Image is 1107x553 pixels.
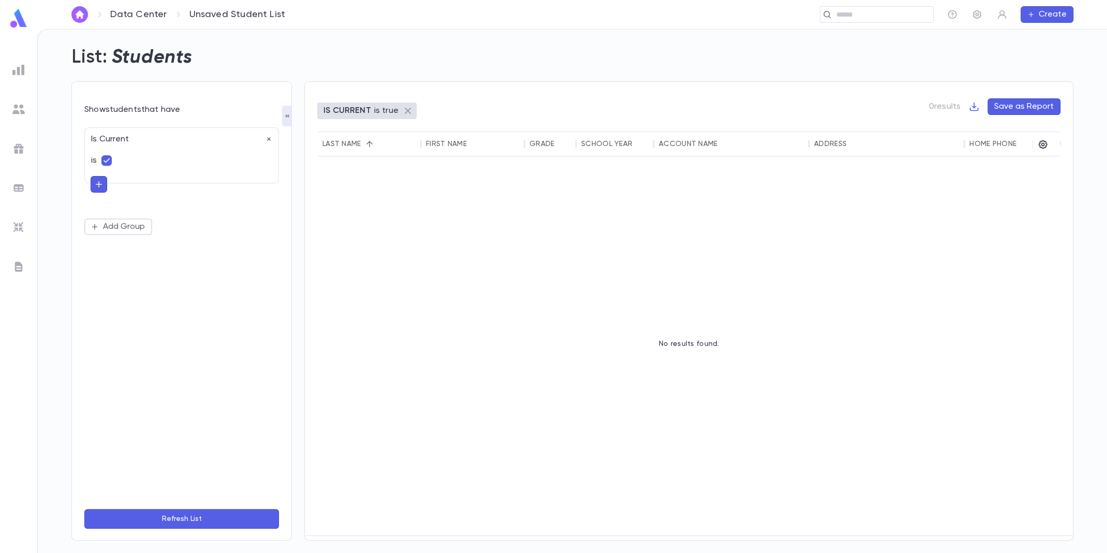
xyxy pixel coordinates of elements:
[84,105,279,115] div: Show students that have
[12,260,25,273] img: letters_grey.7941b92b52307dd3b8a917253454ce1c.svg
[73,10,86,19] img: home_white.a664292cf8c1dea59945f0da9f25487c.svg
[323,106,371,116] p: IS CURRENT
[112,46,193,69] h2: Students
[632,136,648,152] button: Sort
[929,101,961,112] p: 0 results
[8,8,29,28] img: logo
[12,182,25,194] img: batches_grey.339ca447c9d9533ef1741baa751efc33.svg
[12,142,25,155] img: campaigns_grey.99e729a5f7ee94e3726e6486bddda8f1.svg
[581,140,632,148] div: School Year
[987,98,1060,115] button: Save as Report
[84,219,152,235] button: Add Group
[467,136,483,152] button: Sort
[361,136,378,152] button: Sort
[1021,6,1073,23] button: Create
[322,140,361,148] div: Last Name
[12,103,25,115] img: students_grey.60c7aba0da46da39d6d829b817ac14fc.svg
[85,128,272,144] div: Is Current
[317,156,1060,531] div: No results found.
[426,140,467,148] div: First Name
[71,46,108,69] h2: List:
[12,221,25,234] img: imports_grey.530a8a0e642e233f2baf0ef88e8c9fcb.svg
[659,140,717,148] div: Account Name
[969,140,1016,148] div: Home Phone
[12,64,25,76] img: reports_grey.c525e4749d1bce6a11f5fe2a8de1b229.svg
[529,140,554,148] div: Grade
[110,9,167,20] a: Data Center
[189,9,285,20] p: Unsaved Student List
[91,155,97,166] p: is
[317,103,417,119] div: IS CURRENTis true
[847,136,863,152] button: Sort
[554,136,571,152] button: Sort
[84,509,279,529] button: Refresh List
[814,140,847,148] div: Address
[717,136,734,152] button: Sort
[374,106,398,116] p: is true
[1016,136,1033,152] button: Sort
